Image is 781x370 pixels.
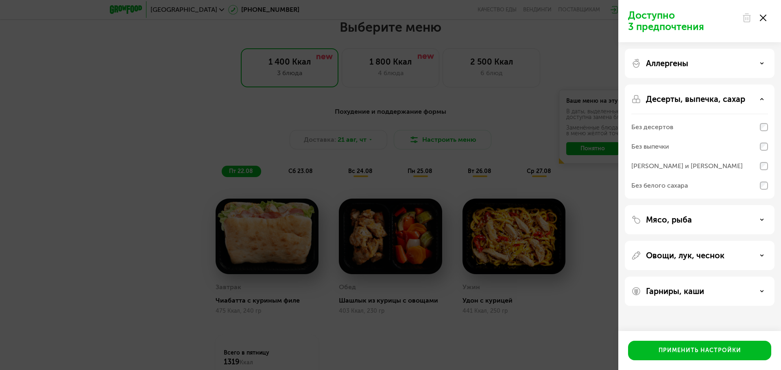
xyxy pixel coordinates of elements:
[646,286,704,296] p: Гарниры, каши
[631,122,673,132] div: Без десертов
[628,10,737,32] p: Доступно 3 предпочтения
[631,181,688,190] div: Без белого сахара
[631,161,743,171] div: [PERSON_NAME] и [PERSON_NAME]
[646,94,745,104] p: Десерты, выпечка, сахар
[646,58,688,68] p: Аллергены
[631,142,669,151] div: Без выпечки
[646,251,724,260] p: Овощи, лук, чеснок
[628,341,771,360] button: Применить настройки
[646,215,692,225] p: Мясо, рыба
[659,346,741,355] div: Применить настройки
